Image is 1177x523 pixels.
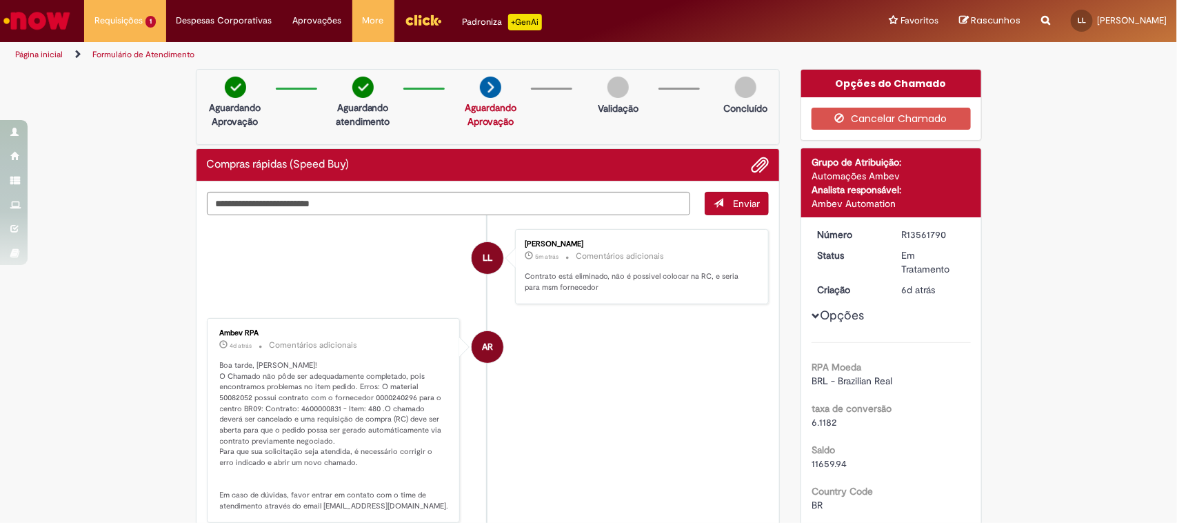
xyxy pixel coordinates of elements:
div: Ambev Automation [812,197,971,210]
ul: Trilhas de página [10,42,774,68]
span: Aprovações [293,14,342,28]
span: Enviar [733,197,760,210]
img: arrow-next.png [480,77,501,98]
span: 1 [145,16,156,28]
div: 24/09/2025 09:36:40 [902,283,966,297]
div: Padroniza [463,14,542,30]
a: Aguardando Aprovação [465,101,516,128]
textarea: Digite sua mensagem aqui... [207,192,691,216]
button: Adicionar anexos [751,156,769,174]
span: More [363,14,384,28]
span: LL [1078,16,1086,25]
img: img-circle-grey.png [607,77,629,98]
img: check-circle-green.png [225,77,246,98]
p: +GenAi [508,14,542,30]
b: RPA Moeda [812,361,861,373]
small: Comentários adicionais [270,339,358,351]
p: Concluído [723,101,767,115]
button: Cancelar Chamado [812,108,971,130]
span: 4d atrás [230,342,252,350]
img: ServiceNow [1,7,72,34]
span: BR [812,499,823,511]
span: 5m atrás [535,253,559,261]
a: Rascunhos [959,14,1020,28]
small: Comentários adicionais [576,250,664,262]
div: Automações Ambev [812,169,971,183]
span: LL [483,241,492,275]
img: click_logo_yellow_360x200.png [405,10,442,30]
div: Ambev RPA [472,331,503,363]
span: BRL - Brazilian Real [812,375,892,387]
div: Opções do Chamado [801,70,981,97]
span: Rascunhos [971,14,1020,27]
div: R13561790 [902,228,966,241]
img: img-circle-grey.png [735,77,756,98]
span: 6.1182 [812,416,836,428]
b: Saldo [812,444,835,456]
dt: Número [807,228,892,241]
p: Validação [598,101,638,115]
div: Lilian Oliveira Lopes [472,242,503,274]
dt: Criação [807,283,892,297]
a: Página inicial [15,49,63,60]
button: Enviar [705,192,769,215]
b: Country Code [812,485,873,497]
p: Aguardando atendimento [330,101,396,128]
div: Em Tratamento [902,248,966,276]
b: taxa de conversão [812,402,892,415]
div: Analista responsável: [812,183,971,197]
div: Ambev RPA [220,329,450,337]
div: Grupo de Atribuição: [812,155,971,169]
span: 6d atrás [902,284,936,296]
div: [PERSON_NAME] [525,240,754,248]
span: AR [482,330,493,364]
a: Formulário de Atendimento [92,49,194,60]
p: Boa tarde, [PERSON_NAME]! O Chamado não pôde ser adequadamente completado, pois encontramos probl... [220,360,450,512]
dt: Status [807,248,892,262]
time: 26/09/2025 15:51:51 [230,342,252,350]
span: [PERSON_NAME] [1097,14,1167,26]
p: Contrato está eliminado, não é possivel colocar na RC, e seria para msm fornecedor [525,271,754,293]
time: 24/09/2025 09:36:40 [902,284,936,296]
span: Requisições [94,14,143,28]
h2: Compras rápidas (Speed Buy) Histórico de tíquete [207,159,350,171]
time: 30/09/2025 08:49:46 [535,253,559,261]
span: Favoritos [901,14,938,28]
span: Despesas Corporativas [177,14,272,28]
img: check-circle-green.png [352,77,374,98]
p: Aguardando Aprovação [202,101,269,128]
span: 11659.94 [812,457,847,470]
